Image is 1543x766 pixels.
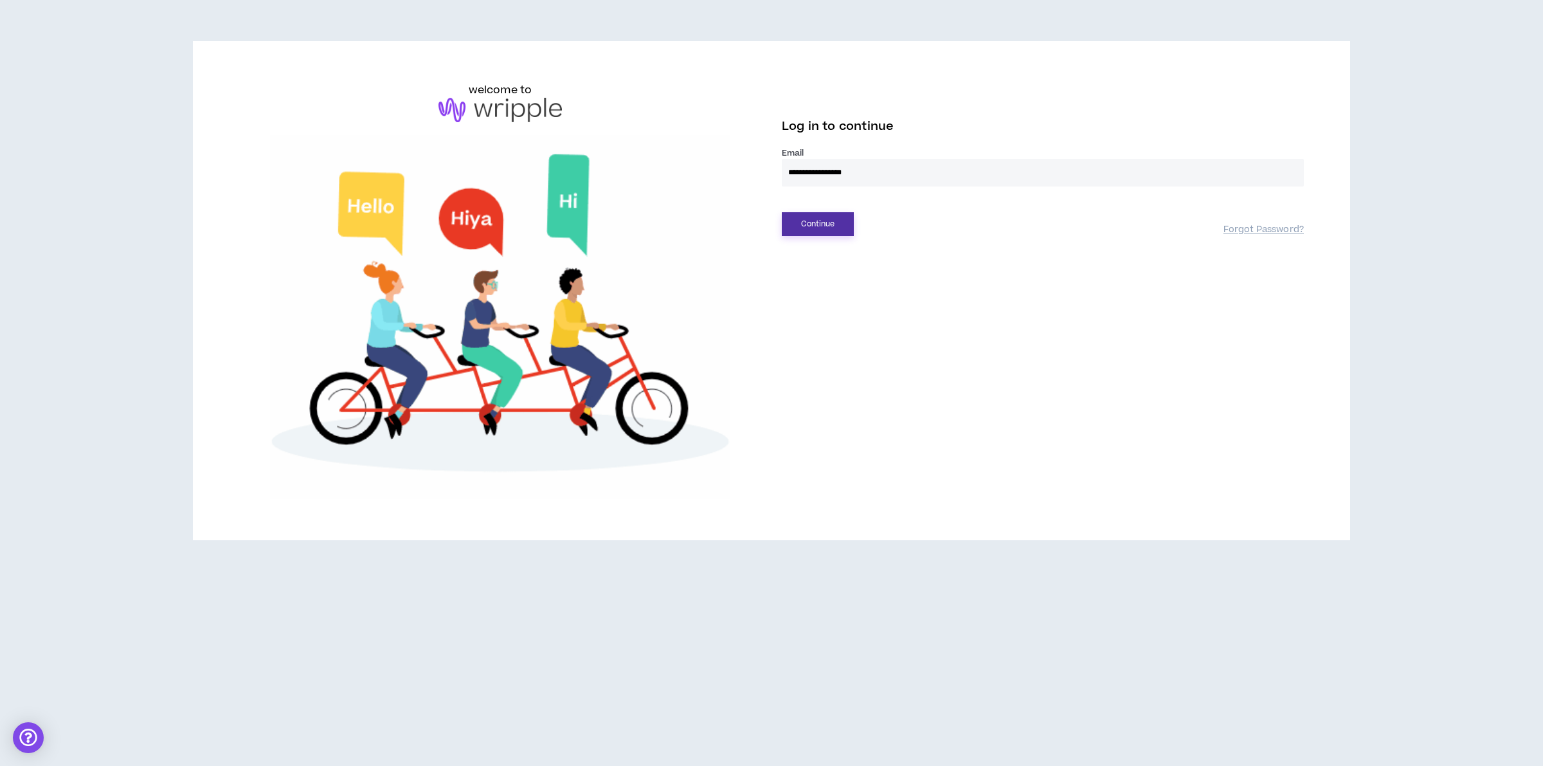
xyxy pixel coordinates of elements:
[469,82,532,98] h6: welcome to
[239,135,761,500] img: Welcome to Wripple
[438,98,562,122] img: logo-brand.png
[782,212,854,236] button: Continue
[782,147,1304,159] label: Email
[782,118,894,134] span: Log in to continue
[13,722,44,753] div: Open Intercom Messenger
[1223,224,1304,236] a: Forgot Password?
